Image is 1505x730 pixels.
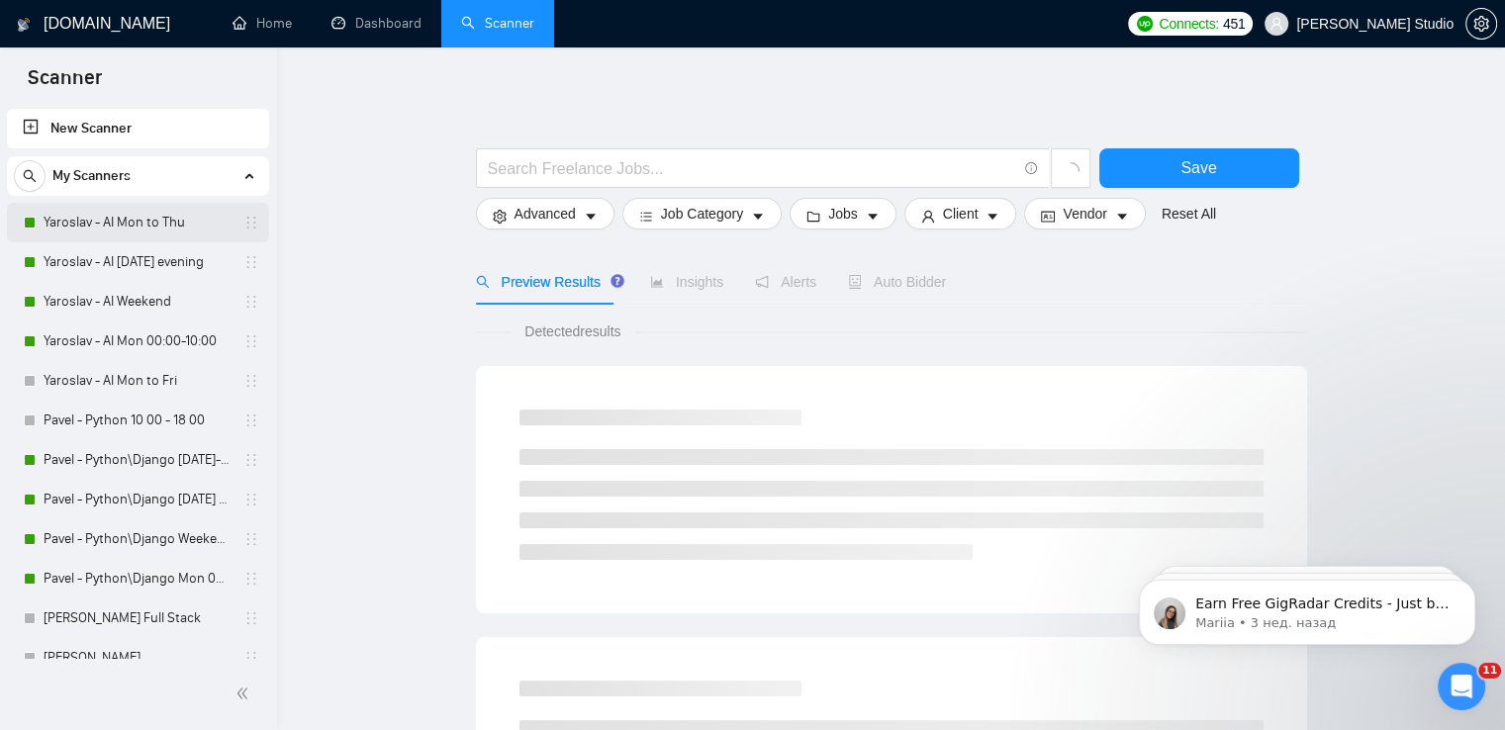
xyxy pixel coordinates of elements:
span: setting [493,209,507,224]
span: holder [243,333,259,349]
span: notification [755,275,769,289]
span: caret-down [866,209,880,224]
span: search [476,275,490,289]
span: info-circle [1025,162,1038,175]
button: settingAdvancedcaret-down [476,198,614,229]
span: holder [243,571,259,587]
span: Scanner [12,63,118,105]
span: holder [243,373,259,389]
span: caret-down [584,209,598,224]
img: upwork-logo.png [1137,16,1153,32]
a: dashboardDashboard [331,15,422,32]
button: userClientcaret-down [904,198,1017,229]
span: caret-down [986,209,999,224]
button: setting [1465,8,1497,40]
a: [PERSON_NAME] [44,638,232,678]
span: holder [243,412,259,428]
span: My Scanners [52,156,131,196]
span: setting [1466,16,1496,32]
iframe: Intercom live chat [1438,663,1485,710]
a: Pavel - Python\Django [DATE]-[DATE] 18:00 - 10:00 [44,440,232,480]
div: Tooltip anchor [609,272,626,290]
span: idcard [1041,209,1055,224]
span: robot [848,275,862,289]
a: Reset All [1162,203,1216,225]
a: Pavel - Python\Django [DATE] evening to 00 00 [44,480,232,519]
span: holder [243,294,259,310]
span: holder [243,650,259,666]
span: 11 [1478,663,1501,679]
span: holder [243,531,259,547]
a: Yaroslav - AI Mon to Thu [44,203,232,242]
span: folder [806,209,820,224]
span: holder [243,452,259,468]
span: Auto Bidder [848,274,946,290]
span: holder [243,254,259,270]
button: Save [1099,148,1299,188]
button: search [14,160,46,192]
span: 451 [1223,13,1245,35]
span: holder [243,492,259,507]
span: Preview Results [476,274,618,290]
span: user [1270,17,1283,31]
a: Pavel - Python\Django Mon 00:00 - 10:00 [44,559,232,598]
button: barsJob Categorycaret-down [622,198,782,229]
a: searchScanner [461,15,534,32]
span: Jobs [828,203,858,225]
span: area-chart [650,275,664,289]
span: Detected results [511,320,634,342]
button: folderJobscaret-down [790,198,896,229]
a: Yaroslav - AI [DATE] evening [44,242,232,282]
a: homeHome [233,15,292,32]
span: caret-down [751,209,765,224]
span: bars [639,209,653,224]
a: Yaroslav - AI Weekend [44,282,232,321]
span: Alerts [755,274,816,290]
span: Advanced [515,203,576,225]
span: Insights [650,274,723,290]
span: user [921,209,935,224]
span: Connects: [1159,13,1218,35]
a: Yaroslav - AI Mon 00:00-10:00 [44,321,232,361]
a: setting [1465,16,1497,32]
span: caret-down [1115,209,1129,224]
span: double-left [235,684,255,703]
input: Search Freelance Jobs... [488,156,1016,181]
iframe: Intercom notifications сообщение [1109,538,1505,677]
span: Vendor [1063,203,1106,225]
a: Yaroslav - AI Mon to Fri [44,361,232,401]
span: Client [943,203,979,225]
span: loading [1062,162,1080,180]
span: Job Category [661,203,743,225]
span: holder [243,215,259,230]
li: New Scanner [7,109,269,148]
button: idcardVendorcaret-down [1024,198,1145,229]
span: search [15,169,45,183]
a: Pavel - Python\Django Weekends [44,519,232,559]
a: Pavel - Python 10 00 - 18 00 [44,401,232,440]
span: holder [243,610,259,626]
img: logo [17,9,31,41]
a: [PERSON_NAME] Full Stack [44,598,232,638]
a: New Scanner [23,109,253,148]
span: Save [1180,155,1216,180]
